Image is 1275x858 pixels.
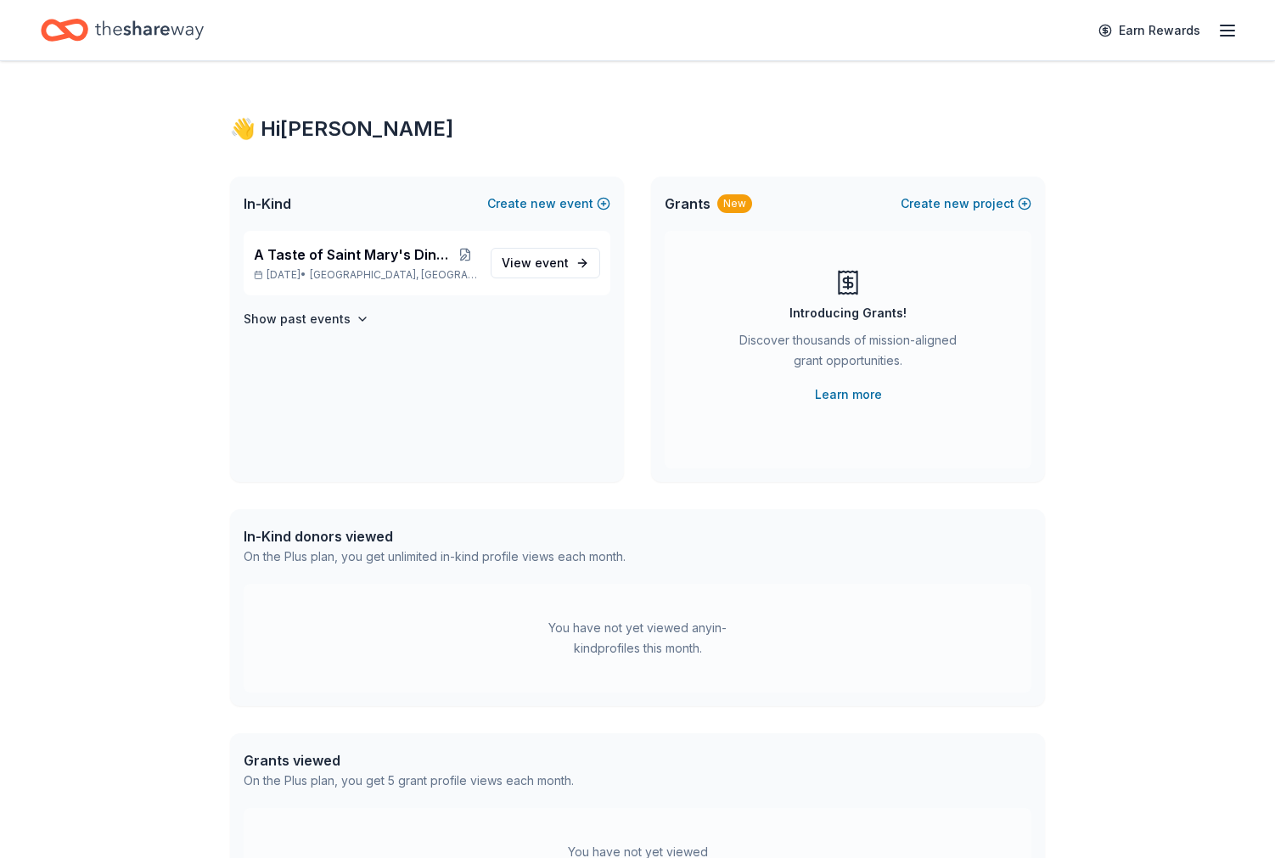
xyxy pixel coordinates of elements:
h4: Show past events [244,309,351,329]
div: On the Plus plan, you get unlimited in-kind profile views each month. [244,547,626,567]
div: In-Kind donors viewed [244,526,626,547]
a: Earn Rewards [1088,15,1210,46]
span: A Taste of Saint Mary's Dinner & Auction [254,244,452,265]
button: Show past events [244,309,369,329]
a: Learn more [815,384,882,405]
div: On the Plus plan, you get 5 grant profile views each month. [244,771,574,791]
div: You have not yet viewed any in-kind profiles this month. [531,618,744,659]
div: 👋 Hi [PERSON_NAME] [230,115,1045,143]
span: event [535,255,569,270]
div: Discover thousands of mission-aligned grant opportunities. [733,330,963,378]
span: View [502,253,569,273]
div: Introducing Grants! [789,303,907,323]
span: new [531,193,556,214]
a: View event [491,248,600,278]
div: New [717,194,752,213]
span: [GEOGRAPHIC_DATA], [GEOGRAPHIC_DATA] [310,268,477,282]
span: new [944,193,969,214]
span: Grants [665,193,711,214]
span: In-Kind [244,193,291,214]
a: Home [41,10,204,50]
button: Createnewevent [487,193,610,214]
p: [DATE] • [254,268,477,282]
div: Grants viewed [244,750,574,771]
button: Createnewproject [901,193,1031,214]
